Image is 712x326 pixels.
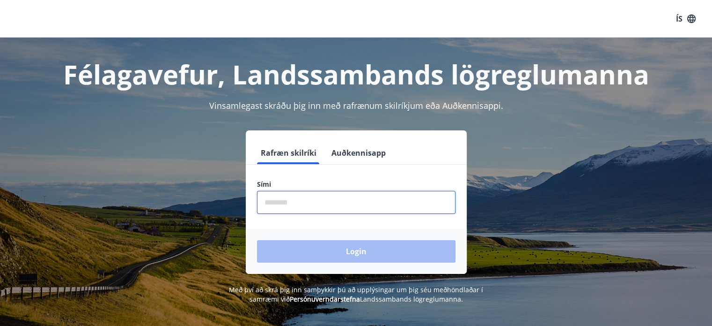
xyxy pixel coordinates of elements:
span: Vinsamlegast skráðu þig inn með rafrænum skilríkjum eða Auðkennisappi. [209,100,503,111]
button: Rafræn skilríki [257,142,320,164]
label: Sími [257,180,455,189]
button: Auðkennisapp [328,142,389,164]
span: Með því að skrá þig inn samþykkir þú að upplýsingar um þig séu meðhöndlaðar í samræmi við Landssa... [229,285,483,303]
button: ÍS [671,10,701,27]
a: Persónuverndarstefna [290,295,360,303]
h1: Félagavefur, Landssambands lögreglumanna [30,56,682,92]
